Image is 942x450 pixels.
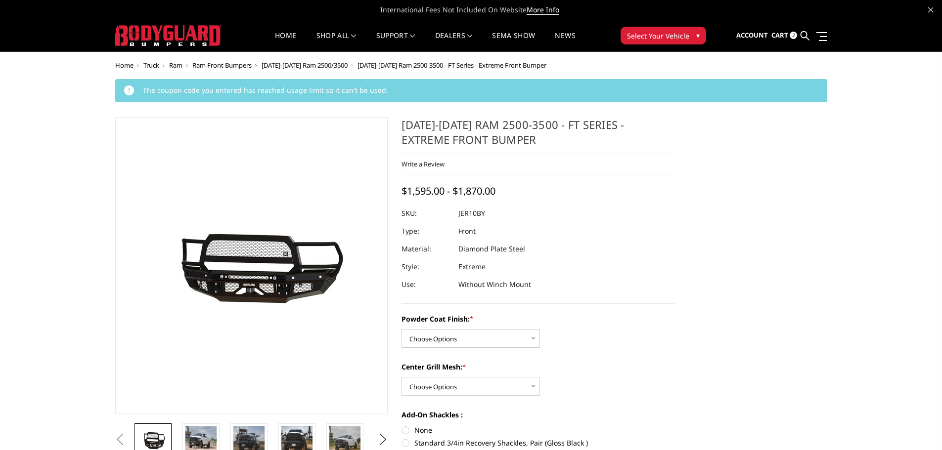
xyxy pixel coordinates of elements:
label: Center Grill Mesh: [402,362,674,372]
button: Previous [113,432,128,447]
img: 2010-2018 Ram 2500-3500 - FT Series - Extreme Front Bumper [128,210,375,321]
span: Account [736,31,768,40]
label: Standard 3/4in Recovery Shackles, Pair (Gloss Black ) [402,438,674,448]
dt: SKU: [402,205,451,222]
dt: Material: [402,240,451,258]
dt: Use: [402,276,451,293]
span: ▾ [696,30,700,41]
a: Home [115,61,134,70]
a: Cart 2 [771,22,797,49]
label: Add-On Shackles : [402,409,674,420]
a: SEMA Show [492,32,535,51]
span: Select Your Vehicle [627,31,689,41]
span: 2 [790,32,797,39]
span: The coupon code you entered has reached usage limit so it can't be used. [143,85,388,95]
label: None [402,425,674,435]
dd: JER10BY [458,205,485,222]
dd: Diamond Plate Steel [458,240,525,258]
a: More Info [527,5,559,15]
a: Dealers [435,32,473,51]
a: [DATE]-[DATE] Ram 2500/3500 [262,61,348,70]
dt: Style: [402,258,451,276]
img: BODYGUARD BUMPERS [115,25,222,46]
dd: Front [458,222,476,240]
a: Write a Review [402,160,445,168]
a: shop all [316,32,357,51]
a: Truck [143,61,159,70]
button: Next [375,432,390,447]
a: Home [275,32,296,51]
a: Support [376,32,415,51]
a: Account [736,22,768,49]
span: Cart [771,31,788,40]
a: Ram Front Bumpers [192,61,252,70]
dd: Extreme [458,258,486,276]
dt: Type: [402,222,451,240]
button: Select Your Vehicle [621,27,706,44]
span: $1,595.00 - $1,870.00 [402,184,495,198]
span: [DATE]-[DATE] Ram 2500-3500 - FT Series - Extreme Front Bumper [358,61,546,70]
h1: [DATE]-[DATE] Ram 2500-3500 - FT Series - Extreme Front Bumper [402,117,674,154]
a: News [555,32,575,51]
a: 2010-2018 Ram 2500-3500 - FT Series - Extreme Front Bumper [115,117,388,413]
a: Ram [169,61,182,70]
label: Powder Coat Finish: [402,314,674,324]
dd: Without Winch Mount [458,276,531,293]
